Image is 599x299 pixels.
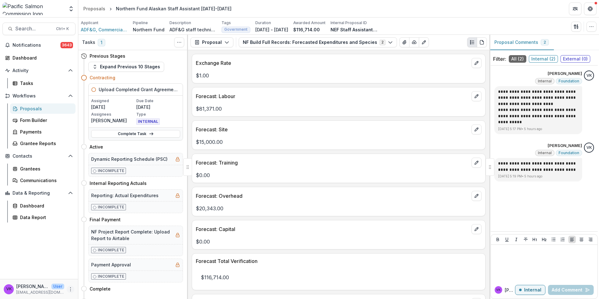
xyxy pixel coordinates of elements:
[10,175,76,186] a: Communications
[81,4,234,13] nav: breadcrumb
[13,68,65,73] span: Activity
[90,144,103,150] h4: Active
[81,26,128,33] a: ADF&G, Commercial Fisheries Division ([GEOGRAPHIC_DATA])
[538,79,552,83] span: Internal
[471,58,482,68] button: edit
[489,35,554,50] button: Proposal Comments
[91,112,135,117] p: Assignees
[584,3,596,15] button: Get Help
[20,140,70,147] div: Grantee Reports
[3,91,76,101] button: Open Workflows
[196,192,469,200] p: Forecast: Overhead
[548,143,582,149] p: [PERSON_NAME]
[20,177,70,184] div: Communications
[196,238,482,245] p: $0.00
[20,80,70,87] div: Tasks
[20,117,70,123] div: Form Builder
[569,3,581,15] button: Partners
[10,138,76,149] a: Grantee Reports
[91,192,159,199] h5: Reporting: Actual Expenditures
[81,20,98,26] p: Applicant
[471,124,482,134] button: edit
[20,129,70,135] div: Payments
[3,23,76,35] button: Search...
[540,236,548,243] button: Heading 2
[169,20,191,26] p: Description
[196,105,482,113] p: $81,371.00
[586,74,592,78] div: Victor Keong
[60,42,73,48] span: 3643
[293,26,320,33] p: $116,714.00
[331,20,367,26] p: Internal Proposal ID
[13,93,65,99] span: Workflows
[3,3,64,15] img: Pacific Salmon Commission logo
[91,98,135,104] p: Assigned
[224,27,247,32] span: Government
[169,26,216,33] p: ADF&G staff technical advisor to provide guidance to Northern Fund Committee on [DATE]-[DATE] pro...
[16,283,49,290] p: [PERSON_NAME]
[196,72,482,79] p: $1.00
[221,20,231,26] p: Tags
[293,20,326,26] p: Awarded Amount
[586,146,592,150] div: Victor Keong
[67,286,74,293] button: More
[88,62,164,72] button: Expand Previous 10 Stages
[196,257,479,265] p: Forecast Total Verification
[13,55,70,61] div: Dashboard
[98,247,124,253] p: Incomplete
[51,284,64,289] p: User
[136,104,180,110] p: [DATE]
[196,269,482,286] p: $116,714.00
[15,26,52,32] span: Search...
[3,66,76,76] button: Open Activity
[196,126,469,133] p: Forecast: Site
[20,105,70,112] div: Proposals
[83,5,105,12] div: Proposals
[467,37,477,47] button: Plaintext view
[477,37,487,47] button: PDF view
[399,37,409,47] button: View Attached Files
[3,188,76,198] button: Open Data & Reporting
[550,236,557,243] button: Bullet List
[174,37,184,47] button: Toggle View Cancelled Tasks
[16,290,64,295] p: [EMAIL_ADDRESS][DOMAIN_NAME]
[560,55,590,63] span: External ( 0 )
[493,55,506,63] p: Filter:
[196,59,469,67] p: Exchange Rate
[98,274,124,279] p: Incomplete
[90,74,115,81] h4: Contracting
[20,165,70,172] div: Grantees
[513,236,520,243] button: Italicize
[133,20,148,26] p: Pipeline
[255,20,271,26] p: Duration
[524,287,541,293] p: Internal
[548,71,582,77] p: [PERSON_NAME]
[3,40,76,50] button: Notifications3643
[578,236,585,243] button: Align Center
[331,26,378,33] p: NEF Staff Assistant - AK [DATE]-[DATE]
[136,112,180,117] p: Type
[505,287,515,293] p: [PERSON_NAME]
[196,171,482,179] p: $0.00
[548,285,594,295] button: Add Comment
[196,225,469,233] p: Forecast: Capital
[559,151,579,155] span: Foundation
[82,40,95,45] h3: Tasks
[67,3,76,15] button: Open entity switcher
[10,212,76,223] a: Data Report
[498,174,578,179] p: [DATE] 5:19 PM • 5 hours ago
[91,228,173,242] h5: NF Project Report Complete: Upload Report to Airtable
[20,214,70,221] div: Data Report
[239,37,397,47] button: NF Build Full Records: Forecasted Expenditures and Species2
[91,156,168,162] h5: Dynamic Reporting Schedule (PSC)
[13,191,65,196] span: Data & Reporting
[196,138,482,146] p: $15,000.00
[10,103,76,114] a: Proposals
[90,286,111,292] h4: Complete
[494,236,502,243] button: Bold
[10,201,76,211] a: Dashboard
[98,168,124,174] p: Incomplete
[10,115,76,125] a: Form Builder
[255,26,288,33] p: [DATE] - [DATE]
[55,25,70,32] div: Ctrl + K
